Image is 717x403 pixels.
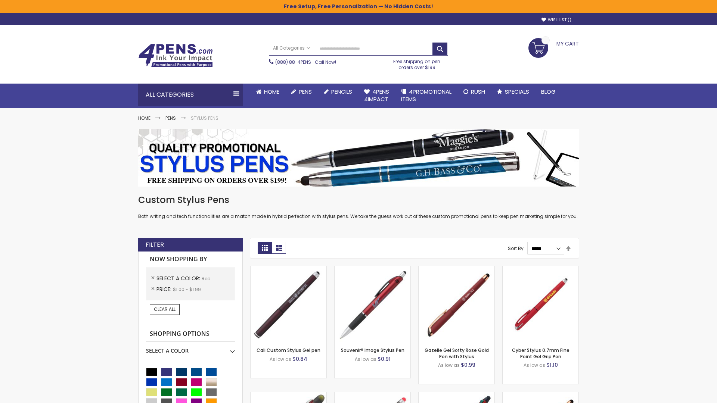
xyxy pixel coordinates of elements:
a: Clear All [150,304,180,315]
span: Clear All [154,306,176,312]
span: As low as [270,356,291,362]
a: Gazelle Gel Softy Rose Gold Pen with Stylus [425,347,489,359]
a: Rush [457,84,491,100]
span: $0.84 [292,355,307,363]
span: As low as [355,356,376,362]
a: (888) 88-4PENS [275,59,311,65]
span: 4Pens 4impact [364,88,389,103]
img: Cali Custom Stylus Gel pen-Red [251,266,326,342]
span: Specials [505,88,529,96]
span: All Categories [273,45,310,51]
a: Blog [535,84,562,100]
span: Price [156,285,173,293]
a: Pens [165,115,176,121]
a: 4Pens4impact [358,84,395,108]
a: Orbitor 4 Color Assorted Ink Metallic Stylus Pens-Red [419,392,494,398]
span: Rush [471,88,485,96]
strong: Now Shopping by [146,252,235,267]
strong: Filter [146,241,164,249]
a: Home [138,115,150,121]
span: $0.99 [461,361,475,369]
a: Pens [285,84,318,100]
span: Select A Color [156,275,202,282]
span: - Call Now! [275,59,336,65]
a: Islander Softy Gel with Stylus - ColorJet Imprint-Red [335,392,410,398]
img: Stylus Pens [138,129,579,187]
a: 4PROMOTIONALITEMS [395,84,457,108]
span: As low as [524,362,545,368]
span: Pencils [331,88,352,96]
div: Free shipping on pen orders over $199 [386,56,448,71]
h1: Custom Stylus Pens [138,194,579,206]
a: Wishlist [541,17,571,23]
a: Cyber Stylus 0.7mm Fine Point Gel Grip Pen-Red [503,266,578,272]
div: Select A Color [146,342,235,354]
a: Cali Custom Stylus Gel pen-Red [251,266,326,272]
span: As low as [438,362,460,368]
img: 4Pens Custom Pens and Promotional Products [138,44,213,68]
img: Gazelle Gel Softy Rose Gold Pen with Stylus-Red [419,266,494,342]
span: $0.91 [378,355,391,363]
span: $1.10 [546,361,558,369]
a: Gazelle Gel Softy Rose Gold Pen with Stylus-Red [419,266,494,272]
span: Red [202,275,211,282]
div: All Categories [138,84,243,106]
a: Souvenir® Image Stylus Pen-Red [335,266,410,272]
span: Blog [541,88,556,96]
a: Pencils [318,84,358,100]
span: $1.00 - $1.99 [173,286,201,293]
a: Gazelle Gel Softy Rose Gold Pen with Stylus - ColorJet-Red [503,392,578,398]
span: Home [264,88,279,96]
strong: Grid [258,242,272,254]
label: Sort By [508,245,524,252]
span: Pens [299,88,312,96]
a: Cyber Stylus 0.7mm Fine Point Gel Grip Pen [512,347,569,359]
div: Both writing and tech functionalities are a match made in hybrid perfection with stylus pens. We ... [138,194,579,220]
a: Souvenir® Jalan Highlighter Stylus Pen Combo-Red [251,392,326,398]
strong: Shopping Options [146,326,235,342]
img: Cyber Stylus 0.7mm Fine Point Gel Grip Pen-Red [503,266,578,342]
a: All Categories [269,42,314,54]
img: Souvenir® Image Stylus Pen-Red [335,266,410,342]
span: 4PROMOTIONAL ITEMS [401,88,451,103]
a: Cali Custom Stylus Gel pen [257,347,320,353]
strong: Stylus Pens [191,115,218,121]
a: Home [250,84,285,100]
a: Souvenir® Image Stylus Pen [341,347,404,353]
a: Specials [491,84,535,100]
